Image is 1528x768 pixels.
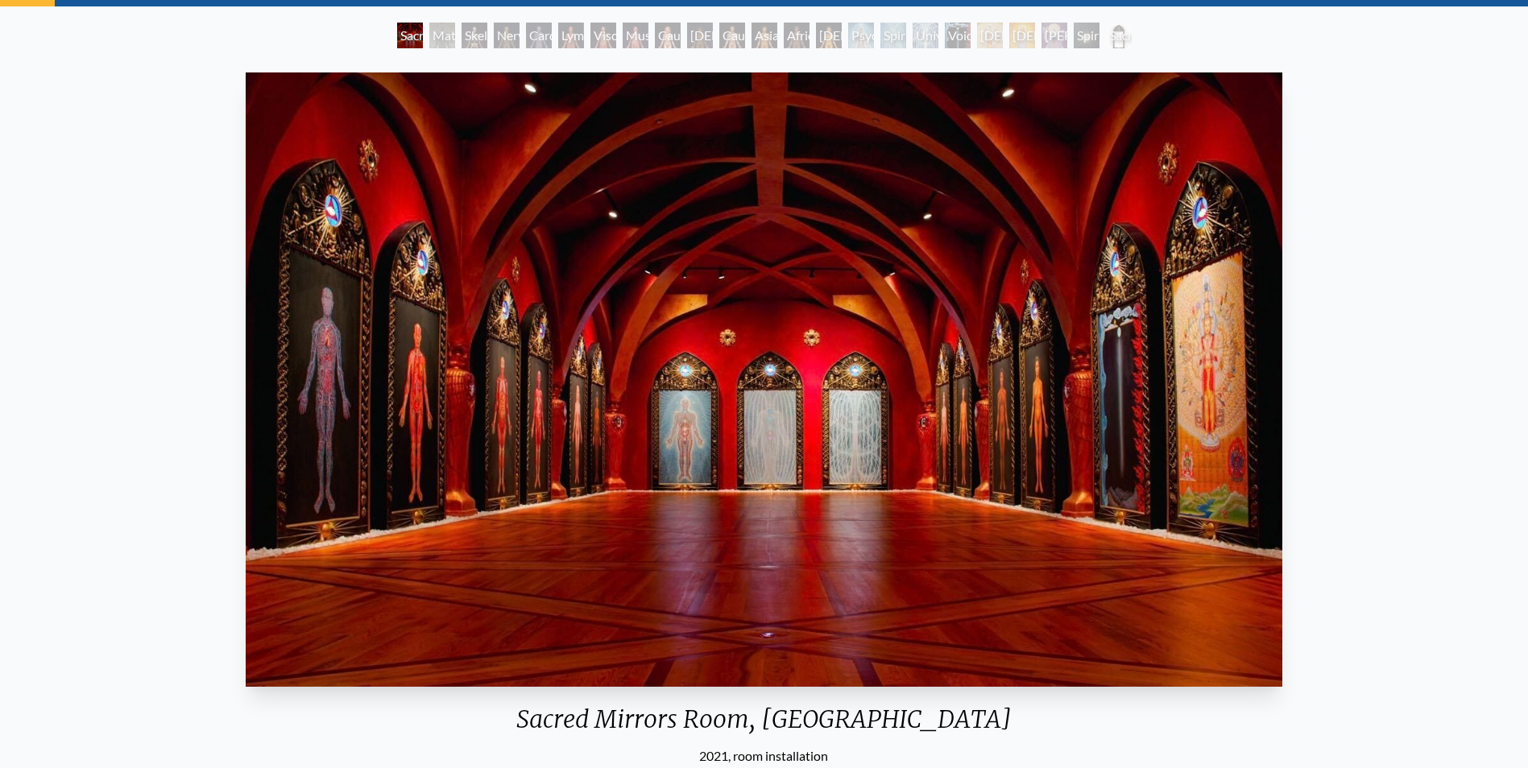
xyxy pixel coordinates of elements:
[977,23,1003,48] div: [DEMOGRAPHIC_DATA]
[558,23,584,48] div: Lymphatic System
[462,23,487,48] div: Skeletal System
[816,23,842,48] div: [DEMOGRAPHIC_DATA] Woman
[1041,23,1067,48] div: [PERSON_NAME]
[752,23,777,48] div: Asian Man
[784,23,810,48] div: African Man
[880,23,906,48] div: Spiritual Energy System
[623,23,648,48] div: Muscle System
[1009,23,1035,48] div: [DEMOGRAPHIC_DATA]
[239,704,1290,746] div: Sacred Mirrors Room, [GEOGRAPHIC_DATA]
[687,23,713,48] div: [DEMOGRAPHIC_DATA] Woman
[655,23,681,48] div: Caucasian Woman
[397,23,423,48] div: Sacred Mirrors Room, [GEOGRAPHIC_DATA]
[945,23,971,48] div: Void Clear Light
[848,23,874,48] div: Psychic Energy System
[1074,23,1099,48] div: Spiritual World
[429,23,455,48] div: Material World
[719,23,745,48] div: Caucasian Man
[913,23,938,48] div: Universal Mind Lattice
[239,746,1290,766] div: 2021, room installation
[590,23,616,48] div: Viscera
[494,23,520,48] div: Nervous System
[526,23,552,48] div: Cardiovascular System
[246,72,1283,687] img: sacred-mirrors-room-entheon.jpg
[1106,23,1132,48] div: Sacred Mirrors Frame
